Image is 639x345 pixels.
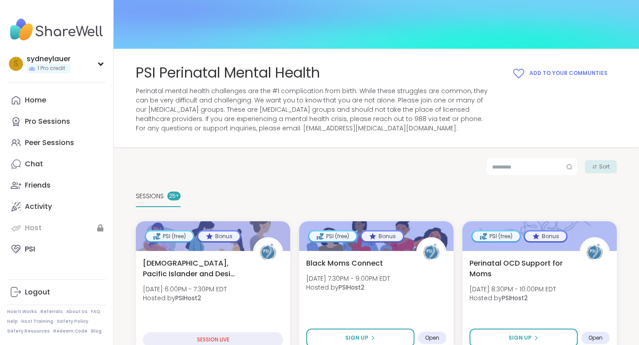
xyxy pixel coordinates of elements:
[306,258,383,269] span: Black Moms Connect
[146,231,193,241] div: PSI (free)
[7,217,106,239] a: Host
[7,111,106,132] a: Pro Sessions
[37,65,65,72] span: 1 Pro credit
[66,309,87,315] a: About Us
[175,294,201,302] b: PSIHost2
[362,231,403,241] div: Bonus
[509,334,532,342] span: Sign Up
[425,334,439,341] span: Open
[345,334,368,342] span: Sign Up
[25,287,50,297] div: Logout
[167,192,181,200] div: 25
[7,309,37,315] a: How It Works
[581,239,608,266] img: PSIHost2
[7,153,106,175] a: Chat
[176,192,179,200] pre: +
[91,309,100,315] a: FAQ
[7,282,106,303] a: Logout
[136,86,492,133] span: Perinatal mental health challenges are the #1 complication from birth. While these struggles are ...
[136,63,320,83] span: PSI Perinatal Mental Health
[7,132,106,153] a: Peer Sessions
[309,231,356,241] div: PSI (free)
[25,138,74,148] div: Peer Sessions
[418,239,445,266] img: PSIHost2
[143,258,243,279] span: [DEMOGRAPHIC_DATA], Pacific Islander and Desi Moms Support
[27,54,71,64] div: sydneylauer
[143,294,227,302] span: Hosted by
[40,309,63,315] a: Referrals
[7,328,50,334] a: Safety Resources
[14,58,18,70] span: s
[502,294,528,302] b: PSIHost2
[25,223,42,233] div: Host
[57,318,88,325] a: Safety Policy
[469,294,556,302] span: Hosted by
[339,283,364,292] b: PSIHost2
[588,334,603,341] span: Open
[21,318,53,325] a: Host Training
[7,239,106,260] a: PSI
[25,244,35,254] div: PSI
[25,117,70,126] div: Pro Sessions
[469,285,556,294] span: [DATE] 8:30PM - 10:00PM EDT
[7,196,106,217] a: Activity
[254,239,282,266] img: PSIHost2
[7,175,106,196] a: Friends
[25,202,52,212] div: Activity
[91,328,102,334] a: Blog
[599,163,610,171] span: Sort
[25,180,51,190] div: Friends
[7,14,106,45] img: ShareWell Nav Logo
[25,95,46,105] div: Home
[7,90,106,111] a: Home
[198,231,240,241] div: Bonus
[7,318,18,325] a: Help
[306,283,390,292] span: Hosted by
[525,231,566,241] div: Bonus
[502,63,617,83] button: Add to your Communties
[469,258,570,279] span: Perinatal OCD Support for Moms
[473,231,520,241] div: PSI (free)
[143,285,227,294] span: [DATE] 6:00PM - 7:30PM EDT
[306,274,390,283] span: [DATE] 7:30PM - 9:00PM EDT
[529,69,607,77] span: Add to your Communties
[136,192,164,201] span: SESSIONS
[53,328,87,334] a: Redeem Code
[25,159,43,169] div: Chat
